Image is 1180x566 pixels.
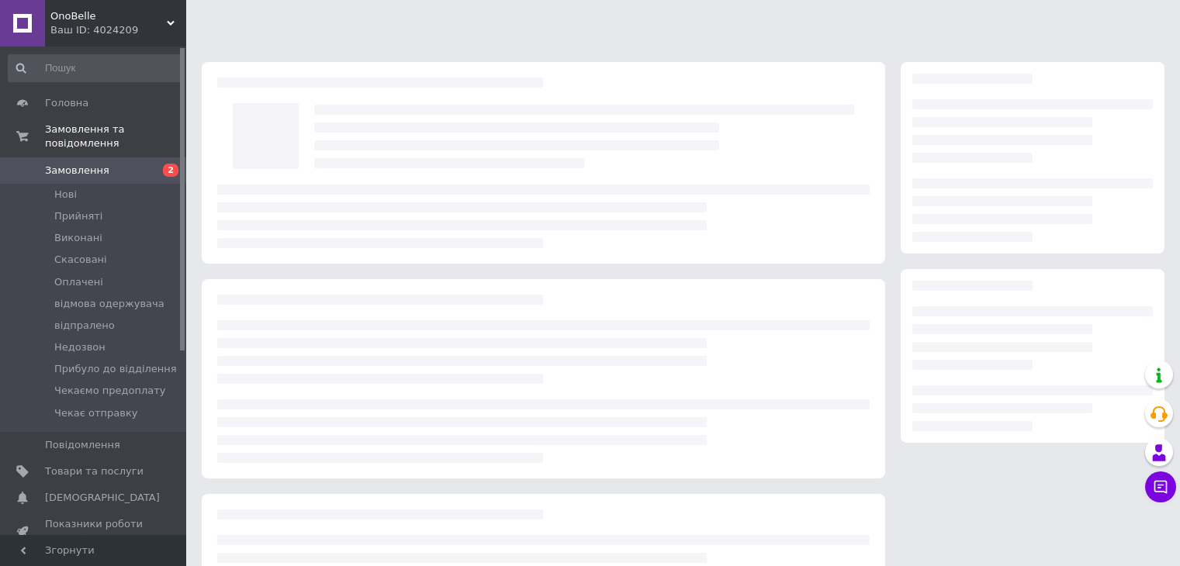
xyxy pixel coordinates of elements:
[54,340,106,354] span: Недозвон
[8,54,183,82] input: Пошук
[163,164,178,177] span: 2
[45,123,186,150] span: Замовлення та повідомлення
[54,231,102,245] span: Виконані
[54,253,107,267] span: Скасовані
[50,23,186,37] div: Ваш ID: 4024209
[54,297,164,311] span: відмова одержувача
[50,9,167,23] span: OnoBelle
[54,209,102,223] span: Прийняті
[45,96,88,110] span: Головна
[45,491,160,505] span: [DEMOGRAPHIC_DATA]
[54,362,177,376] span: Прибуло до відділення
[45,164,109,178] span: Замовлення
[45,517,144,545] span: Показники роботи компанії
[54,319,115,333] span: відпралено
[54,406,137,420] span: Чекає отправку
[45,464,144,478] span: Товари та послуги
[54,188,77,202] span: Нові
[54,384,166,398] span: Чекаємо предоплату
[54,275,103,289] span: Оплачені
[45,438,120,452] span: Повідомлення
[1145,471,1176,502] button: Чат з покупцем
